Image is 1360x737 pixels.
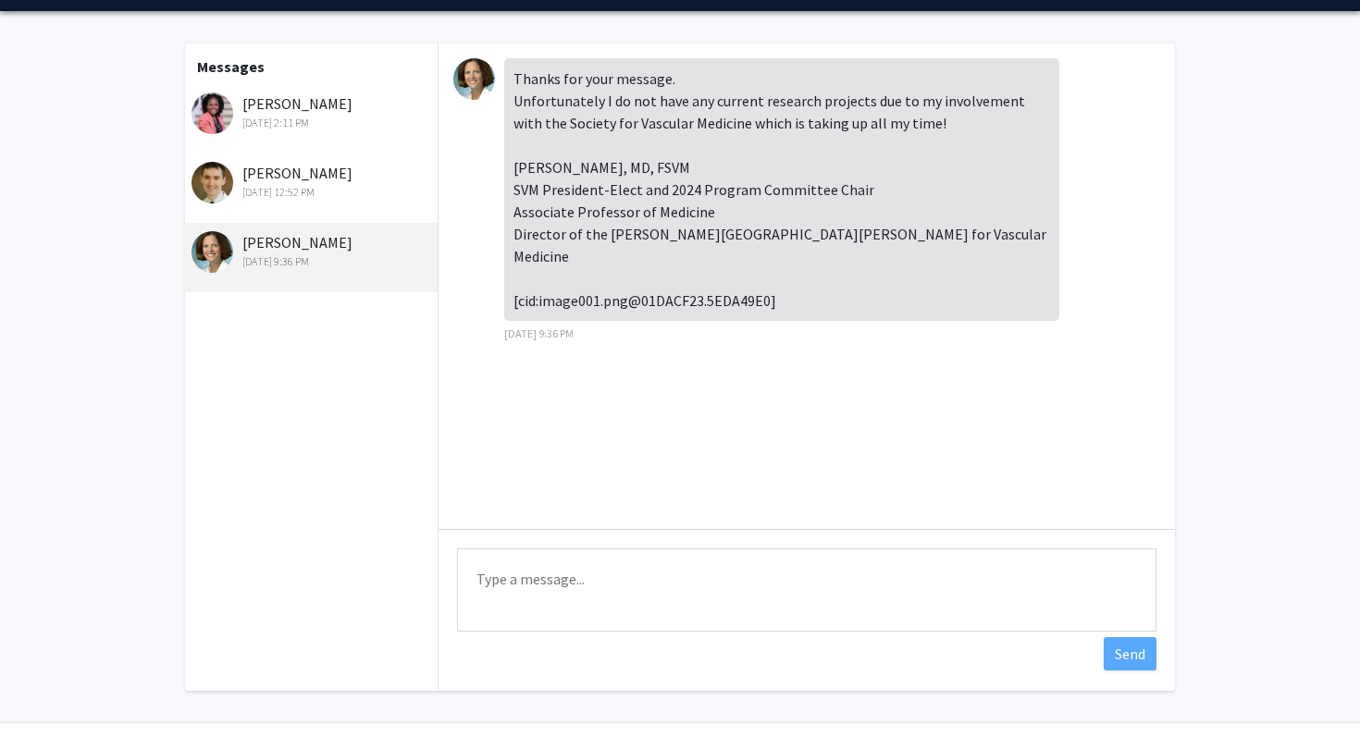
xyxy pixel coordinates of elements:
div: [DATE] 9:36 PM [192,253,433,270]
div: Thanks for your message. Unfortunately I do not have any current research projects due to my invo... [504,58,1059,321]
span: [DATE] 9:36 PM [504,326,574,340]
img: Elizabeth Ratchford [192,231,233,273]
div: [PERSON_NAME] [192,162,433,201]
b: Messages [197,57,265,76]
button: Send [1104,637,1156,670]
div: [DATE] 2:11 PM [192,115,433,131]
div: [DATE] 12:52 PM [192,184,433,201]
div: [PERSON_NAME] [192,231,433,270]
img: Elizabeth Ratchford [453,58,495,100]
img: Bunmi Ogungbe [192,92,233,134]
iframe: Chat [14,654,79,723]
textarea: Message [457,548,1156,632]
div: [PERSON_NAME] [192,92,433,131]
img: Andreas Barth [192,162,233,203]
